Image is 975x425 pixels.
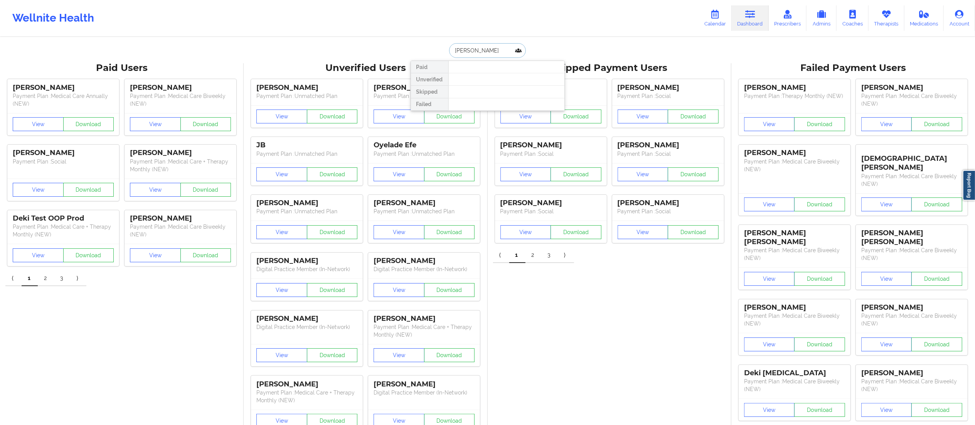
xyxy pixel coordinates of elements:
button: View [256,283,307,297]
div: Oyelade Efe [374,141,475,150]
button: View [256,167,307,181]
div: Deki Test OOP Prod [13,214,114,223]
button: View [130,183,181,197]
button: View [861,272,912,286]
button: View [861,337,912,351]
div: Pagination Navigation [493,248,574,263]
div: [PERSON_NAME] [13,148,114,157]
p: Payment Plan : Medical Care Biweekly (NEW) [744,158,845,173]
a: Account [944,5,975,31]
button: Download [307,110,358,123]
p: Payment Plan : Medical Care + Therapy Monthly (NEW) [256,389,357,404]
a: 2 [525,248,542,263]
div: [PERSON_NAME] [618,199,719,207]
div: [PERSON_NAME] [861,369,962,378]
a: 3 [542,248,558,263]
a: Next item [70,271,86,286]
p: Payment Plan : Medical Care Biweekly (NEW) [130,92,231,108]
div: [PERSON_NAME] [256,199,357,207]
div: Failed Payment Users [737,62,970,74]
button: Download [424,283,475,297]
div: Deki [MEDICAL_DATA] [744,369,845,378]
a: Report Bug [963,170,975,201]
button: Download [307,167,358,181]
button: View [744,403,795,417]
div: Skipped Payment Users [493,62,726,74]
button: Download [794,197,845,211]
button: Download [911,117,962,131]
button: Download [794,337,845,351]
div: Pagination Navigation [5,271,86,286]
p: Payment Plan : Medical Care Biweekly (NEW) [744,378,845,393]
a: 1 [509,248,525,263]
p: Payment Plan : Unmatched Plan [256,150,357,158]
div: [PERSON_NAME] [500,141,601,150]
button: Download [911,272,962,286]
button: View [861,197,912,211]
div: Failed [411,98,448,111]
div: [PERSON_NAME] [130,148,231,157]
a: Previous item [493,248,509,263]
p: Payment Plan : Medical Care + Therapy Monthly (NEW) [13,223,114,238]
button: View [744,337,795,351]
button: View [256,110,307,123]
p: Payment Plan : Social [618,207,719,215]
a: 1 [22,271,38,286]
button: Download [668,110,719,123]
button: Download [668,167,719,181]
button: View [256,348,307,362]
div: [PERSON_NAME] [374,83,475,92]
button: View [374,110,424,123]
button: Download [911,403,962,417]
div: [PERSON_NAME] [744,303,845,312]
button: View [256,225,307,239]
p: Payment Plan : Unmatched Plan [374,92,475,100]
p: Payment Plan : Therapy Monthly (NEW) [744,92,845,100]
p: Payment Plan : Unmatched Plan [256,207,357,215]
button: Download [551,167,601,181]
button: View [374,225,424,239]
p: Payment Plan : Medical Care Biweekly (NEW) [130,223,231,238]
button: View [618,167,669,181]
div: [PERSON_NAME] [374,314,475,323]
a: 2 [38,271,54,286]
p: Payment Plan : Unmatched Plan [374,150,475,158]
button: View [500,225,551,239]
button: Download [668,225,719,239]
p: Payment Plan : Medical Care Biweekly (NEW) [861,378,962,393]
p: Payment Plan : Medical Care Biweekly (NEW) [744,312,845,327]
div: [PERSON_NAME] [256,83,357,92]
button: Download [794,272,845,286]
button: Download [911,197,962,211]
button: View [374,167,424,181]
button: View [13,248,64,262]
button: View [618,225,669,239]
p: Payment Plan : Medical Care + Therapy Monthly (NEW) [374,323,475,339]
button: View [744,197,795,211]
a: Admins [807,5,837,31]
p: Payment Plan : Medical Care Biweekly (NEW) [861,92,962,108]
button: Download [180,183,231,197]
a: Dashboard [732,5,769,31]
button: Download [180,117,231,131]
a: Previous item [5,271,22,286]
p: Payment Plan : Unmatched Plan [374,207,475,215]
button: View [13,183,64,197]
div: [PERSON_NAME] [13,83,114,92]
a: Coaches [837,5,869,31]
button: Download [307,225,358,239]
a: Next item [558,248,574,263]
a: Therapists [869,5,904,31]
div: [PERSON_NAME] [PERSON_NAME] [744,229,845,246]
p: Payment Plan : Medical Care Biweekly (NEW) [861,172,962,188]
a: Calendar [699,5,732,31]
div: [PERSON_NAME] [130,214,231,223]
p: Payment Plan : Social [618,92,719,100]
button: View [861,117,912,131]
div: JB [256,141,357,150]
button: Download [424,225,475,239]
div: [PERSON_NAME] [618,141,719,150]
button: Download [63,117,114,131]
p: Payment Plan : Medical Care + Therapy Monthly (NEW) [130,158,231,173]
div: Paid [411,61,448,73]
